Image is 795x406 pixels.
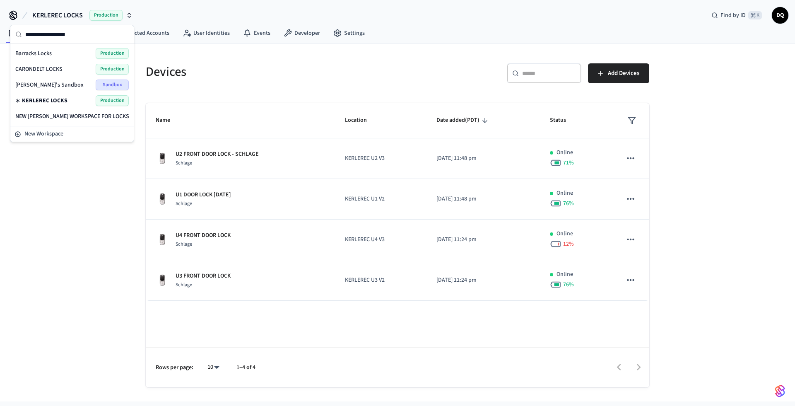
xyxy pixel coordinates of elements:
div: 10 [203,361,223,373]
span: KERLEREC LOCKS [22,97,67,105]
span: ⌘ K [748,11,762,19]
p: KERLEREC U1 V2 [345,195,417,203]
span: KERLEREC LOCKS [32,10,83,20]
span: Location [345,114,378,127]
a: Settings [327,26,371,41]
span: Sandbox [96,80,129,90]
span: 71 % [563,159,574,167]
table: sticky table [146,103,649,301]
button: New Workspace [11,127,133,141]
img: Yale Assure Touchscreen Wifi Smart Lock, Satin Nickel, Front [156,152,169,165]
p: [DATE] 11:48 pm [436,195,530,203]
span: 12 % [563,240,574,248]
a: User Identities [176,26,236,41]
span: Schlage [176,200,192,207]
span: Name [156,114,181,127]
span: Schlage [176,241,192,248]
button: DQ [772,7,788,24]
p: U2 FRONT DOOR LOCK - SCHLAGE [176,150,259,159]
a: Connected Accounts [101,26,176,41]
span: NEW [PERSON_NAME] WORKSPACE FOR LOCKS [15,112,129,121]
span: Production [96,48,129,59]
p: U1 DOOR LOCK [DATE] [176,191,231,199]
a: Developer [277,26,327,41]
a: Events [236,26,277,41]
p: Rows per page: [156,363,193,372]
p: 1–4 of 4 [236,363,255,372]
span: Schlage [176,281,192,288]
span: Status [550,114,577,127]
span: 76 % [563,199,574,208]
p: Online [556,230,573,238]
span: [PERSON_NAME]'s Sandbox [15,81,84,89]
h5: Devices [146,63,393,80]
span: 76 % [563,280,574,289]
p: Online [556,270,573,279]
img: SeamLogoGradient.69752ec5.svg [775,384,785,398]
p: KERLEREC U2 V3 [345,154,417,163]
p: [DATE] 11:24 pm [436,276,530,285]
span: Date added(PDT) [436,114,490,127]
span: Production [96,95,129,106]
p: [DATE] 11:24 pm [436,235,530,244]
span: DQ [773,8,788,23]
img: Yale Assure Touchscreen Wifi Smart Lock, Satin Nickel, Front [156,193,169,206]
p: U4 FRONT DOOR LOCK [176,231,231,240]
span: Production [89,10,123,21]
img: Yale Assure Touchscreen Wifi Smart Lock, Satin Nickel, Front [156,274,169,287]
div: Find by ID⌘ K [705,8,768,23]
img: Yale Assure Touchscreen Wifi Smart Lock, Satin Nickel, Front [156,233,169,247]
p: U3 FRONT DOOR LOCK [176,272,231,280]
div: Suggestions [10,44,134,126]
p: Online [556,189,573,198]
span: Schlage [176,159,192,167]
p: Online [556,148,573,157]
p: KERLEREC U4 V3 [345,235,417,244]
span: Production [96,64,129,75]
span: Add Devices [608,68,639,79]
p: [DATE] 11:48 pm [436,154,530,163]
span: New Workspace [24,130,63,138]
a: Devices [2,26,45,41]
p: KERLEREC U3 V2 [345,276,417,285]
span: CARONDELT LOCKS [15,65,63,73]
span: Barracks Locks [15,49,52,58]
span: Find by ID [720,11,746,19]
button: Add Devices [588,63,649,83]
